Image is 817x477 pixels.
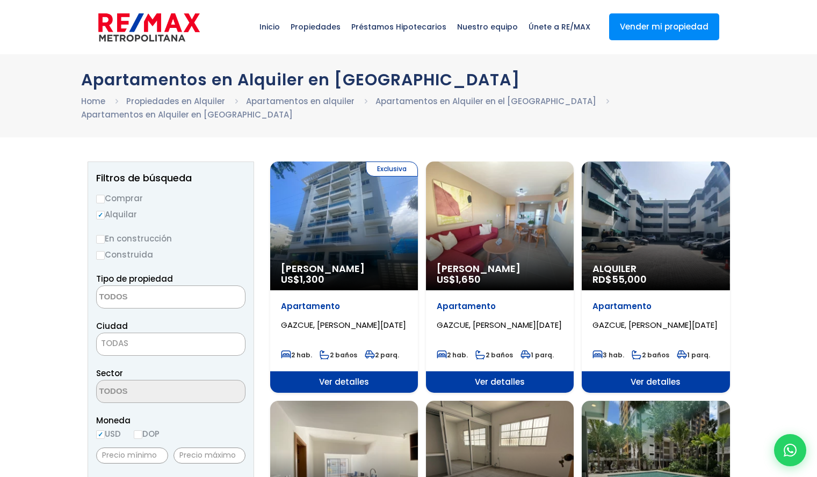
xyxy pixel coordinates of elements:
[475,350,513,359] span: 2 baños
[592,273,647,286] span: RD$
[98,11,200,43] img: remax-metropolitana-logo
[96,208,245,221] label: Alquilar
[281,301,407,312] p: Apartamento
[592,263,719,274] span: Alquiler
[97,336,245,351] span: TODAS
[437,263,563,274] span: [PERSON_NAME]
[281,273,324,286] span: US$
[320,350,357,359] span: 2 baños
[246,96,355,107] a: Apartamentos en alquiler
[437,350,468,359] span: 2 hab.
[96,447,168,464] input: Precio mínimo
[173,447,245,464] input: Precio máximo
[592,301,719,312] p: Apartamento
[582,371,729,393] span: Ver detalles
[96,427,121,441] label: USD
[96,248,245,261] label: Construida
[285,11,346,43] span: Propiedades
[81,96,105,107] a: Home
[81,70,736,89] h1: Apartamentos en Alquiler en [GEOGRAPHIC_DATA]
[96,192,245,205] label: Comprar
[677,350,710,359] span: 1 parq.
[281,263,407,274] span: [PERSON_NAME]
[96,173,245,184] h2: Filtros de búsqueda
[96,211,105,219] input: Alquilar
[270,371,418,393] span: Ver detalles
[126,96,225,107] a: Propiedades en Alquiler
[254,11,285,43] span: Inicio
[520,350,554,359] span: 1 parq.
[96,235,105,244] input: En construcción
[101,337,128,349] span: TODAS
[96,232,245,245] label: En construcción
[96,195,105,203] input: Comprar
[270,162,418,393] a: Exclusiva [PERSON_NAME] US$1,300 Apartamento GAZCUE, [PERSON_NAME][DATE] 2 hab. 2 baños 2 parq. V...
[81,108,293,121] li: Apartamentos en Alquiler en [GEOGRAPHIC_DATA]
[437,273,481,286] span: US$
[97,380,201,403] textarea: Search
[96,430,105,439] input: USD
[592,350,624,359] span: 3 hab.
[96,251,105,260] input: Construida
[96,368,123,379] span: Sector
[134,427,160,441] label: DOP
[523,11,596,43] span: Únete a RE/MAX
[632,350,669,359] span: 2 baños
[365,350,399,359] span: 2 parq.
[96,414,245,427] span: Moneda
[609,13,719,40] a: Vender mi propiedad
[346,11,452,43] span: Préstamos Hipotecarios
[97,286,201,309] textarea: Search
[96,333,245,356] span: TODAS
[134,430,142,439] input: DOP
[366,162,418,177] span: Exclusiva
[300,273,324,286] span: 1,300
[281,350,312,359] span: 2 hab.
[437,319,562,331] span: GAZCUE, [PERSON_NAME][DATE]
[375,96,596,107] a: Apartamentos en Alquiler en el [GEOGRAPHIC_DATA]
[281,319,406,331] span: GAZCUE, [PERSON_NAME][DATE]
[426,371,574,393] span: Ver detalles
[582,162,729,393] a: Alquiler RD$55,000 Apartamento GAZCUE, [PERSON_NAME][DATE] 3 hab. 2 baños 1 parq. Ver detalles
[612,273,647,286] span: 55,000
[456,273,481,286] span: 1,650
[452,11,523,43] span: Nuestro equipo
[96,320,128,332] span: Ciudad
[592,319,718,331] span: GAZCUE, [PERSON_NAME][DATE]
[96,273,173,284] span: Tipo de propiedad
[426,162,574,393] a: [PERSON_NAME] US$1,650 Apartamento GAZCUE, [PERSON_NAME][DATE] 2 hab. 2 baños 1 parq. Ver detalles
[437,301,563,312] p: Apartamento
